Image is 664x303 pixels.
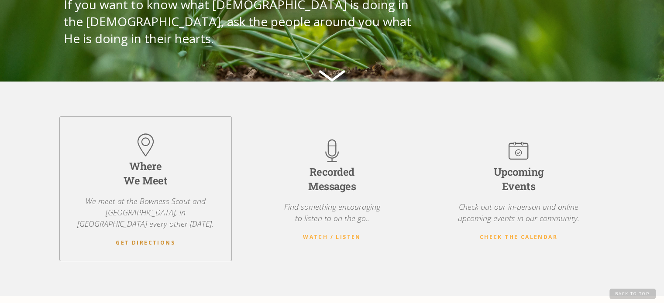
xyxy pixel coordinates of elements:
[124,159,168,188] div: Where We Meet
[494,165,544,194] div: Upcoming Events
[70,195,221,230] p: We meet at the Bowness Scout and [GEOGRAPHIC_DATA], in [GEOGRAPHIC_DATA] every other [DATE].
[303,233,361,241] a: Watch / Listen
[116,239,175,247] a: Get Directions
[284,201,380,224] p: Find something encouraging to listen to on the go..
[443,201,594,224] p: Check out our in-person and online upcoming events in our community.
[480,233,557,241] a: Check the Calendar
[609,289,656,299] a: Back to Top
[308,165,356,194] div: Recorded Messages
